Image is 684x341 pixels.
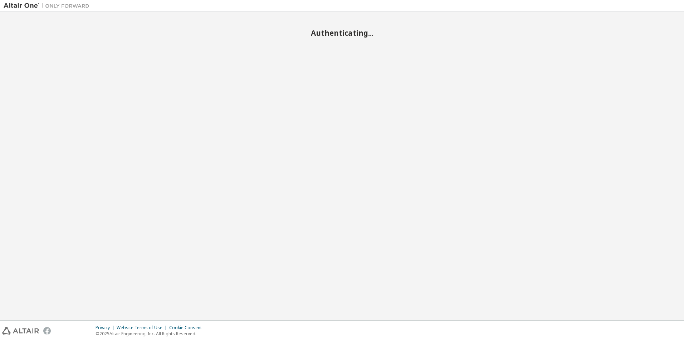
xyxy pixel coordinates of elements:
[96,325,117,331] div: Privacy
[96,331,206,337] p: © 2025 Altair Engineering, Inc. All Rights Reserved.
[117,325,169,331] div: Website Terms of Use
[2,327,39,335] img: altair_logo.svg
[169,325,206,331] div: Cookie Consent
[43,327,51,335] img: facebook.svg
[4,28,680,38] h2: Authenticating...
[4,2,93,9] img: Altair One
